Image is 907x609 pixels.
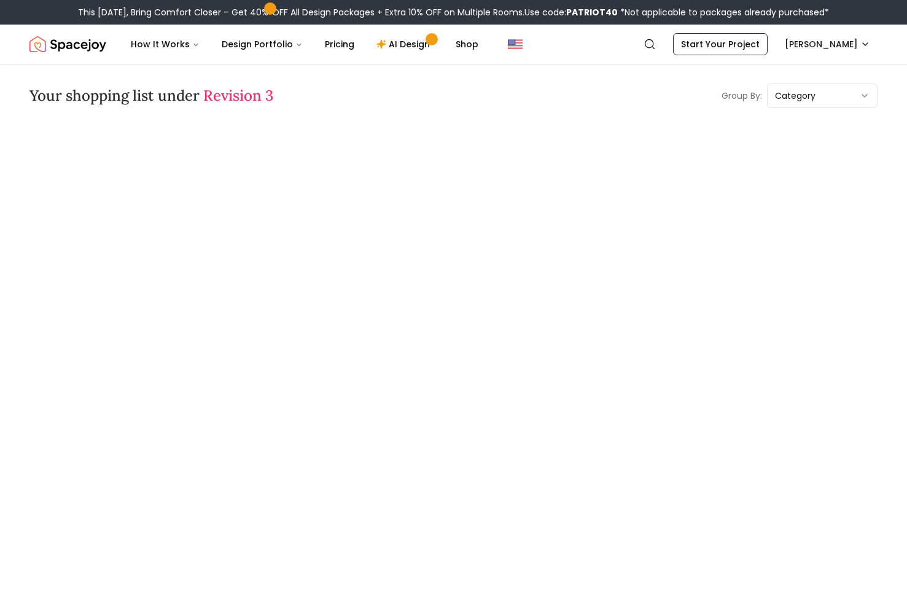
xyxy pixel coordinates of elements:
[446,32,488,56] a: Shop
[78,6,829,18] div: This [DATE], Bring Comfort Closer – Get 40% OFF All Design Packages + Extra 10% OFF on Multiple R...
[673,33,768,55] a: Start Your Project
[203,86,273,105] span: Revision 3
[367,32,443,56] a: AI Design
[722,90,762,102] p: Group By:
[566,6,618,18] b: PATRIOT40
[29,86,273,106] h3: Your shopping list under
[777,33,878,55] button: [PERSON_NAME]
[315,32,364,56] a: Pricing
[29,25,878,64] nav: Global
[212,32,313,56] button: Design Portfolio
[121,32,488,56] nav: Main
[618,6,829,18] span: *Not applicable to packages already purchased*
[508,37,523,52] img: United States
[29,32,106,56] a: Spacejoy
[29,32,106,56] img: Spacejoy Logo
[121,32,209,56] button: How It Works
[524,6,618,18] span: Use code:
